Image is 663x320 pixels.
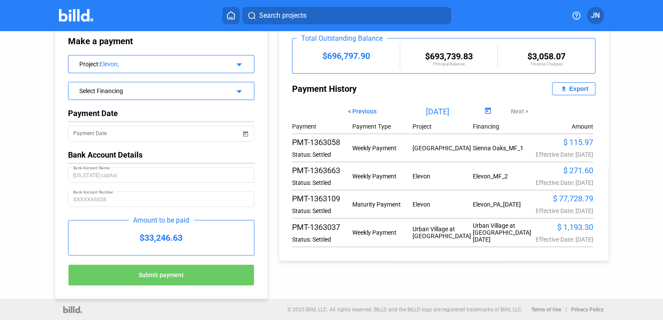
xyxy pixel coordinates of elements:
div: Status: Settled [292,151,352,158]
p: © 2025 Billd, LLC. All rights reserved. BILLD and the BILLD logo are registered trademarks of Bil... [287,307,522,313]
div: Weekly Payment [352,145,413,152]
span: Submit payment [139,272,184,279]
div: Make a payment [68,36,180,46]
div: Project [79,59,227,68]
div: $ 77,728.79 [533,194,593,203]
div: Finance Charges [498,61,595,66]
div: Elevon; [100,61,227,68]
div: $693,739.83 [400,51,497,61]
div: Bank Account Details [68,150,255,159]
div: $3,058.07 [498,51,595,61]
img: logo [63,306,82,313]
div: Effective Date: [DATE] [533,151,593,158]
div: Project [413,123,473,130]
div: Urban Village at [GEOGRAPHIC_DATA] [413,226,473,239]
button: Submit payment [68,264,255,286]
div: Payment Date [68,109,255,118]
div: Select Financing [79,86,227,94]
button: Next > [504,104,535,119]
span: JN [591,10,600,21]
mat-icon: file_upload [559,84,569,94]
div: Payment Type [352,123,413,130]
mat-icon: arrow_drop_down [233,58,243,68]
div: Effective Date: [DATE] [533,236,593,243]
div: $ 115.97 [533,138,593,147]
b: Privacy Policy [571,307,603,313]
div: $696,797.90 [292,51,400,61]
div: Elevon_MF_2 [473,173,533,180]
span: Search projects [259,10,306,21]
div: Status: Settled [292,179,352,186]
div: Elevon [413,201,473,208]
div: Weekly Payment [352,229,413,236]
button: Open calendar [482,106,494,117]
div: Effective Date: [DATE] [533,207,593,214]
div: Sienna Oaks_MF_1 [473,145,533,152]
div: Effective Date: [DATE] [533,179,593,186]
div: $ 271.60 [533,166,593,175]
span: : [98,61,100,68]
div: PMT-1363663 [292,166,352,175]
button: Export [552,82,595,95]
div: Maturity Payment [352,201,413,208]
div: Payment [292,123,352,130]
mat-icon: arrow_drop_down [233,85,243,95]
div: Amount [572,123,593,130]
button: Open calendar [241,124,250,133]
img: Billd Company Logo [59,9,93,22]
div: Amount to be paid [129,216,194,224]
div: Weekly Payment [352,173,413,180]
div: PMT-1363037 [292,223,352,232]
span: Next > [511,108,528,115]
div: Status: Settled [292,236,352,243]
div: Status: Settled [292,207,352,214]
b: Terms of Use [531,307,561,313]
div: Export [569,85,588,92]
p: | [565,307,566,313]
div: [GEOGRAPHIC_DATA] [413,145,473,152]
button: < Previous [341,104,383,119]
div: $ 1,193.30 [533,223,593,232]
div: Payment History [292,82,444,95]
div: Financing [473,123,533,130]
div: PMT-1363109 [292,194,352,203]
span: < Previous [348,108,377,115]
div: Urban Village at [GEOGRAPHIC_DATA][DATE] [473,222,533,243]
div: PMT-1363058 [292,138,352,147]
button: JN [587,7,604,24]
div: $33,246.63 [68,220,254,255]
div: Elevon_PA_[DATE] [473,201,533,208]
button: Search projects [242,7,451,24]
div: Principal Balance [400,61,497,66]
div: Total Outstanding Balance [297,34,387,42]
div: Elevon [413,173,473,180]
